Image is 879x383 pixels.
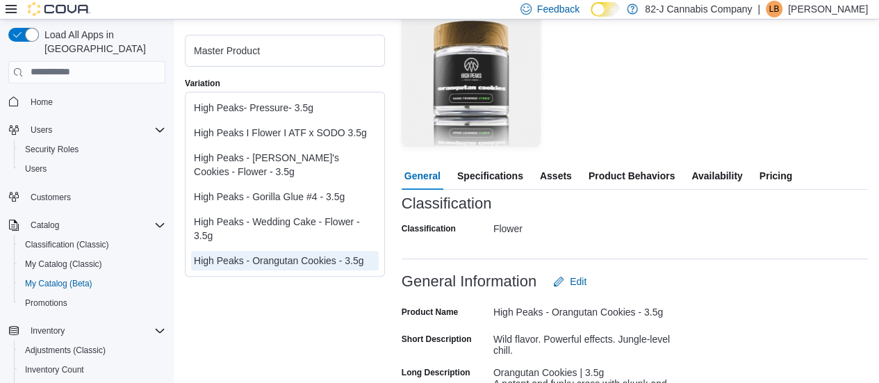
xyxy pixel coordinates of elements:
span: Classification (Classic) [19,236,165,253]
span: Inventory [31,325,65,336]
label: Long Description [402,367,470,378]
span: Customers [31,192,71,203]
span: Inventory [25,323,165,339]
p: [PERSON_NAME] [788,1,868,17]
span: Promotions [19,295,165,311]
span: Users [25,163,47,174]
span: Home [31,97,53,108]
span: Availability [691,162,742,190]
button: Promotions [14,293,171,313]
button: Inventory Count [14,360,171,380]
span: Load All Apps in [GEOGRAPHIC_DATA] [39,28,165,56]
span: My Catalog (Beta) [19,275,165,292]
span: Security Roles [25,144,79,155]
span: Users [19,161,165,177]
a: Adjustments (Classic) [19,342,111,359]
span: Users [25,122,165,138]
button: Security Roles [14,140,171,159]
a: My Catalog (Beta) [19,275,98,292]
button: My Catalog (Classic) [14,254,171,274]
span: Promotions [25,298,67,309]
button: Inventory [3,321,171,341]
span: Security Roles [19,141,165,158]
div: High Peaks- Pressure- 3.5g [194,101,376,115]
span: Adjustments (Classic) [25,345,106,356]
span: Edit [570,275,586,288]
a: Customers [25,189,76,206]
a: My Catalog (Classic) [19,256,108,272]
span: Inventory Count [25,364,84,375]
h3: Classification [402,195,492,212]
button: Catalog [25,217,65,234]
a: Classification (Classic) [19,236,115,253]
span: Assets [540,162,572,190]
span: Pricing [759,162,792,190]
button: Users [25,122,58,138]
span: My Catalog (Classic) [19,256,165,272]
h3: General Information [402,273,536,290]
a: Home [25,94,58,111]
label: Product Name [402,307,458,318]
p: 82-J Cannabis Company [645,1,752,17]
span: General [404,162,441,190]
button: Users [3,120,171,140]
span: Inventory Count [19,361,165,378]
div: High Peaks - Orangutan Cookies - 3.5g [493,301,680,318]
span: Catalog [25,217,165,234]
div: High Peaks - Gorilla Glue #4 - 3.5g [194,190,376,204]
img: Cova [28,2,90,16]
div: High Peaks - Orangutan Cookies - 3.5g [194,254,376,268]
button: Classification (Classic) [14,235,171,254]
button: My Catalog (Beta) [14,274,171,293]
span: Specifications [457,162,523,190]
div: Lindsay Ballengee [766,1,782,17]
button: Adjustments (Classic) [14,341,171,360]
a: Inventory Count [19,361,90,378]
span: Product Behaviors [589,162,675,190]
div: Flower [493,218,680,234]
button: Customers [3,187,171,207]
button: Catalog [3,215,171,235]
div: Wild flavor. Powerful effects. Jungle-level chill. [493,328,680,356]
label: Short Description [402,334,472,345]
a: Security Roles [19,141,84,158]
label: Classification [402,223,456,234]
span: Classification (Classic) [25,239,109,250]
img: Image for High Peaks - Orangutan Cookies - 3.5g [402,6,541,145]
span: Feedback [537,2,580,16]
span: My Catalog (Beta) [25,278,92,289]
span: Adjustments (Classic) [19,342,165,359]
button: Edit [548,268,592,295]
span: LB [769,1,780,17]
p: | [757,1,760,17]
button: Inventory [25,323,70,339]
a: Promotions [19,295,73,311]
label: Variation [185,78,220,89]
div: High Peaks - [PERSON_NAME]'s Cookies - Flower - 3.5g [194,151,376,179]
button: Users [14,159,171,179]
div: High Peaks I Flower I ATF x SODO 3.5g [194,126,376,140]
div: High Peaks - Wedding Cake - Flower - 3.5g [194,215,376,243]
span: Users [31,124,52,136]
span: Catalog [31,220,59,231]
div: Master Product [194,44,376,58]
a: Users [19,161,52,177]
input: Dark Mode [591,2,620,17]
span: Home [25,93,165,111]
button: Home [3,92,171,112]
span: Customers [25,188,165,206]
span: My Catalog (Classic) [25,259,102,270]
